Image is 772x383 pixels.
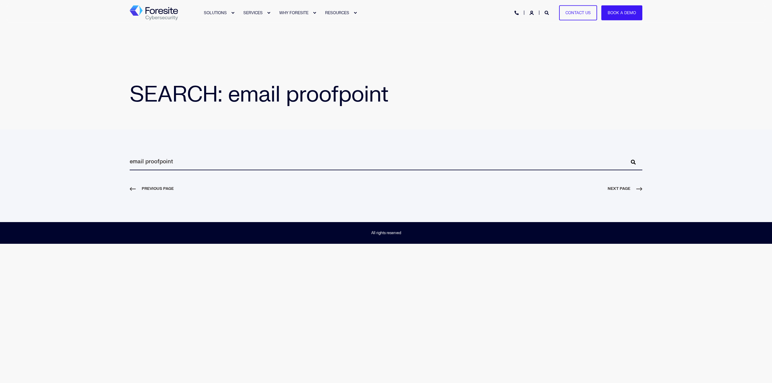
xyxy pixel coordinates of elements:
[545,10,550,15] a: Open Search
[601,5,642,20] a: Book a Demo
[371,230,401,236] span: All rights reserved
[130,185,174,192] a: Previous Results
[279,10,308,15] span: WHY FORESITE
[608,185,642,192] span: NEXT PAGE
[204,10,227,15] span: SOLUTIONS
[630,159,637,166] button: Perform Search
[530,10,535,15] a: Login
[353,11,357,15] div: Expand RESOURCES
[130,5,178,20] a: Back to Home
[267,11,271,15] div: Expand SERVICES
[130,185,174,192] span: PREVIOUS PAGE
[608,185,642,192] a: Next Results
[231,11,235,15] div: Expand SOLUTIONS
[313,11,316,15] div: Expand WHY FORESITE
[559,5,597,20] a: Contact Us
[130,81,388,108] span: SEARCH: email proofpoint
[130,154,642,170] input: Search
[325,10,349,15] span: RESOURCES
[130,5,178,20] img: Foresite logo, a hexagon shape of blues with a directional arrow to the right hand side, and the ...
